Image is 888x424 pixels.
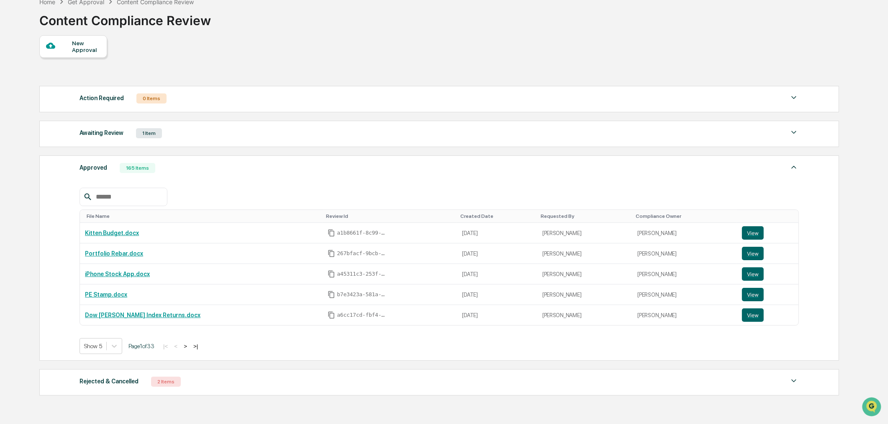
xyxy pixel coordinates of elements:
div: 0 Items [136,93,167,103]
td: [PERSON_NAME] [537,264,633,284]
a: 🔎Data Lookup [5,118,56,133]
td: [PERSON_NAME] [537,223,633,243]
button: |< [161,343,170,350]
span: Attestations [69,106,104,114]
div: Toggle SortBy [744,213,795,219]
div: 1 Item [136,128,162,138]
div: Action Required [80,93,124,103]
button: View [742,226,764,240]
td: [DATE] [457,264,537,284]
div: 🖐️ [8,106,15,113]
button: View [742,247,764,260]
div: 🗄️ [61,106,67,113]
td: [PERSON_NAME] [632,223,737,243]
span: Pylon [83,142,101,148]
iframe: Open customer support [861,396,884,419]
span: Copy Id [328,270,335,278]
img: caret [789,93,799,103]
a: View [742,267,793,281]
div: Toggle SortBy [541,213,629,219]
span: Preclearance [17,106,54,114]
div: Toggle SortBy [326,213,454,219]
span: a6cc17cd-fbf4-42a4-a14b-0baee66b0449 [337,312,387,318]
div: Rejected & Cancelled [80,376,139,387]
p: How can we help? [8,18,152,31]
td: [DATE] [457,223,537,243]
div: Toggle SortBy [636,213,734,219]
div: Start new chat [28,64,137,72]
a: 🖐️Preclearance [5,102,57,117]
a: iPhone Stock App.docx [85,271,150,277]
a: View [742,247,793,260]
td: [PERSON_NAME] [632,305,737,325]
td: [PERSON_NAME] [632,243,737,264]
td: [PERSON_NAME] [537,305,633,325]
button: < [172,343,180,350]
div: Toggle SortBy [87,213,319,219]
span: b7e3423a-581a-48b4-87d3-809b001ec2d9 [337,291,387,298]
img: 1746055101610-c473b297-6a78-478c-a979-82029cc54cd1 [8,64,23,79]
td: [PERSON_NAME] [632,284,737,305]
a: Powered byPylon [59,142,101,148]
div: We're available if you need us! [28,72,106,79]
span: Copy Id [328,311,335,319]
span: Page 1 of 33 [128,343,154,349]
span: Copy Id [328,250,335,257]
button: View [742,308,764,322]
a: PE Stamp.docx [85,291,127,298]
div: Toggle SortBy [460,213,534,219]
button: View [742,288,764,301]
td: [DATE] [457,243,537,264]
div: Content Compliance Review [39,6,211,28]
a: View [742,308,793,322]
button: Start new chat [142,67,152,77]
img: caret [789,376,799,386]
button: View [742,267,764,281]
button: > [181,343,190,350]
span: Copy Id [328,229,335,237]
img: caret [789,127,799,137]
td: [DATE] [457,305,537,325]
a: Kitten Budget.docx [85,230,139,236]
span: 267bfacf-9bcb-481a-ba98-c90534a1ea2c [337,250,387,257]
img: caret [789,162,799,172]
a: Dow [PERSON_NAME] Index Returns.docx [85,312,200,318]
div: 🔎 [8,122,15,129]
div: New Approval [72,40,100,53]
span: Data Lookup [17,122,53,130]
div: 165 Items [120,163,155,173]
td: [PERSON_NAME] [632,264,737,284]
button: >| [191,343,200,350]
td: [PERSON_NAME] [537,243,633,264]
a: 🗄️Attestations [57,102,107,117]
td: [PERSON_NAME] [537,284,633,305]
a: View [742,288,793,301]
div: 2 Items [151,377,181,387]
span: a1b8661f-8c99-473f-9a1a-6ff25358e076 [337,230,387,236]
div: Awaiting Review [80,127,123,138]
span: Copy Id [328,291,335,298]
a: Portfolio Rebar.docx [85,250,143,257]
td: [DATE] [457,284,537,305]
span: a45311c3-253f-4c75-8d36-ac16285c6af2 [337,271,387,277]
a: View [742,226,793,240]
div: Approved [80,162,107,173]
